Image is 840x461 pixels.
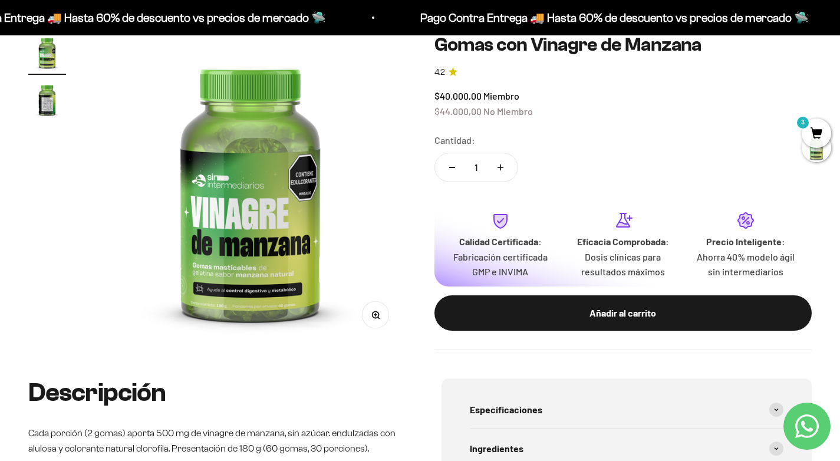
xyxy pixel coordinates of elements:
[802,128,831,141] a: 3
[28,34,66,75] button: Ir al artículo 1
[694,249,798,279] p: Ahorra 40% modelo ágil sin intermediarios
[470,390,784,429] summary: Especificaciones
[483,153,518,182] button: Aumentar cantidad
[434,34,812,56] h1: Gomas con Vinagre de Manzana
[434,133,475,148] label: Cantidad:
[28,34,66,71] img: Gomas con Vinagre de Manzana
[796,116,810,130] mark: 3
[434,66,445,79] span: 4.2
[434,106,482,117] span: $44.000,00
[577,236,669,247] strong: Eficacia Comprobada:
[434,295,812,331] button: Añadir al carrito
[483,90,519,101] span: Miembro
[28,378,399,407] h2: Descripción
[28,426,399,456] p: Cada porción (2 gomas) aporta 500 mg de vinagre de manzana, sin azúcar. endulzadas con alulosa y ...
[434,90,482,101] span: $40.000,00
[470,402,542,417] span: Especificaciones
[28,81,66,122] button: Ir al artículo 2
[435,153,469,182] button: Reducir cantidad
[571,249,675,279] p: Dosis clínicas para resultados máximos
[449,249,552,279] p: Fabricación certificada GMP e INVIMA
[458,305,789,321] div: Añadir al carrito
[28,81,66,118] img: Gomas con Vinagre de Manzana
[706,236,785,247] strong: Precio Inteligente:
[94,34,406,345] img: Gomas con Vinagre de Manzana
[459,236,542,247] strong: Calidad Certificada:
[434,66,812,79] a: 4.24.2 de 5.0 estrellas
[470,441,523,456] span: Ingredientes
[416,8,805,27] p: Pago Contra Entrega 🚚 Hasta 60% de descuento vs precios de mercado 🛸
[483,106,533,117] span: No Miembro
